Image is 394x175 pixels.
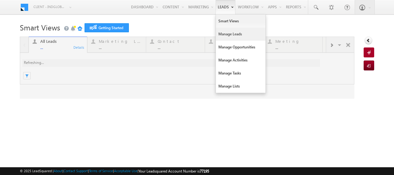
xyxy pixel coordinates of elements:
[200,169,209,173] span: 77195
[89,169,113,173] a: Terms of Service
[216,15,265,28] a: Smart Views
[216,67,265,80] a: Manage Tasks
[138,169,209,173] span: Your Leadsquared Account Number is
[63,169,88,173] a: Contact Support
[216,54,265,67] a: Manage Activities
[216,80,265,93] a: Manage Lists
[85,23,129,32] a: Getting Started
[20,168,209,174] span: © 2025 LeadSquared | | | | |
[216,41,265,54] a: Manage Opportunities
[114,169,138,173] a: Acceptable Use
[54,169,63,173] a: About
[20,22,60,32] span: Smart Views
[216,28,265,41] a: Manage Leads
[33,4,66,10] span: Client - indglobal2 (77195)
